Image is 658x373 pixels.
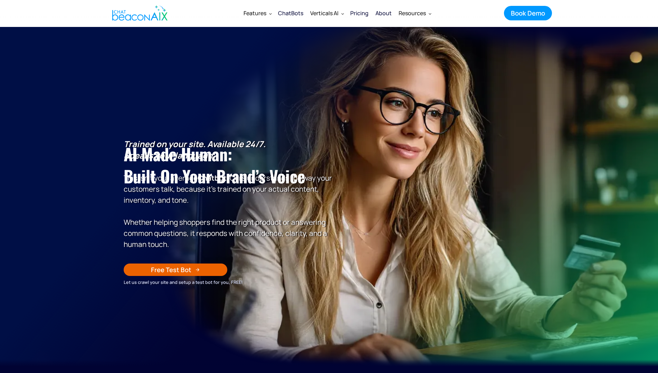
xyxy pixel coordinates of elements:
[151,265,191,274] div: Free Test Bot
[240,5,275,21] div: Features
[350,8,369,18] div: Pricing
[124,164,305,188] span: Built on Your Brand’s Voice
[395,5,434,21] div: Resources
[511,9,545,18] div: Book Demo
[275,5,307,21] a: ChatBots
[504,6,552,20] a: Book Demo
[372,4,395,22] a: About
[399,8,426,18] div: Resources
[124,138,266,161] strong: Trained on your site. Available 24/7. Speaks your language.
[341,12,344,15] img: Dropdown
[347,4,372,22] a: Pricing
[124,278,333,286] div: Let us crawl your site and setup a test bot for you, FREE!
[124,264,227,276] a: Free Test Bot
[269,12,272,15] img: Dropdown
[278,8,303,18] div: ChatBots
[124,138,333,250] p: This isn’t your average . Ours understands the way your customers talk, because it’s trained on y...
[106,1,171,25] a: home
[244,8,266,18] div: Features
[307,5,347,21] div: Verticals AI
[310,8,338,18] div: Verticals AI
[375,8,392,18] div: About
[429,12,431,15] img: Dropdown
[124,143,333,187] h1: AI Made Human: ‍
[196,268,200,272] img: Arrow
